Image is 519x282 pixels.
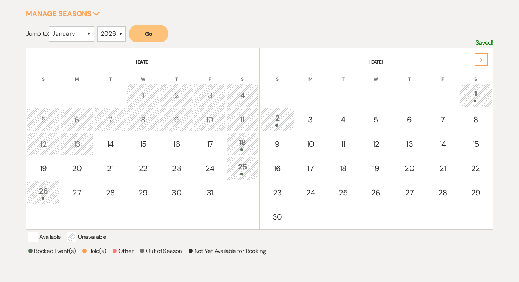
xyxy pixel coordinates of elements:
[131,162,155,174] div: 22
[127,66,160,83] th: W
[28,246,76,256] p: Booked Event(s)
[164,162,189,174] div: 23
[160,66,193,83] th: T
[397,138,422,150] div: 13
[82,246,107,256] p: Hold(s)
[397,114,422,126] div: 6
[131,89,155,101] div: 1
[113,246,134,256] p: Other
[265,187,290,198] div: 23
[198,162,221,174] div: 24
[464,88,488,102] div: 1
[164,187,189,198] div: 30
[129,25,168,42] button: Go
[299,114,322,126] div: 3
[231,89,254,101] div: 4
[360,66,392,83] th: W
[131,114,155,126] div: 8
[475,38,493,48] p: Saved!
[198,138,221,150] div: 17
[65,187,89,198] div: 27
[31,138,55,150] div: 12
[295,66,327,83] th: M
[194,66,226,83] th: F
[27,66,60,83] th: S
[164,138,189,150] div: 16
[332,138,355,150] div: 11
[67,232,106,242] p: Unavailable
[189,246,266,256] p: Not Yet Available for Booking
[464,138,488,150] div: 15
[299,162,322,174] div: 17
[60,66,94,83] th: M
[464,114,488,126] div: 8
[94,66,126,83] th: T
[164,114,189,126] div: 9
[131,187,155,198] div: 29
[364,138,388,150] div: 12
[393,66,426,83] th: T
[31,114,55,126] div: 5
[327,66,359,83] th: T
[99,114,122,126] div: 7
[261,49,492,65] th: [DATE]
[332,162,355,174] div: 18
[99,162,122,174] div: 21
[65,138,89,150] div: 13
[131,138,155,150] div: 15
[364,114,388,126] div: 5
[198,187,221,198] div: 31
[28,232,61,242] p: Available
[26,29,49,38] span: Jump to:
[198,114,221,126] div: 10
[265,138,290,150] div: 9
[231,161,254,175] div: 25
[231,136,254,151] div: 18
[265,211,290,223] div: 30
[99,138,122,150] div: 14
[164,89,189,101] div: 2
[65,114,89,126] div: 6
[227,66,258,83] th: S
[140,246,182,256] p: Out of Season
[332,187,355,198] div: 25
[265,162,290,174] div: 16
[265,112,290,127] div: 2
[431,114,454,126] div: 7
[332,114,355,126] div: 4
[299,138,322,150] div: 10
[364,162,388,174] div: 19
[397,162,422,174] div: 20
[431,162,454,174] div: 21
[427,66,459,83] th: F
[261,66,294,83] th: S
[431,138,454,150] div: 14
[31,162,55,174] div: 19
[27,49,258,65] th: [DATE]
[464,187,488,198] div: 29
[65,162,89,174] div: 20
[464,162,488,174] div: 22
[26,10,100,17] button: Manage Seasons
[397,187,422,198] div: 27
[431,187,454,198] div: 28
[31,185,55,200] div: 26
[198,89,221,101] div: 3
[99,187,122,198] div: 28
[459,66,492,83] th: S
[364,187,388,198] div: 26
[299,187,322,198] div: 24
[231,114,254,126] div: 11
